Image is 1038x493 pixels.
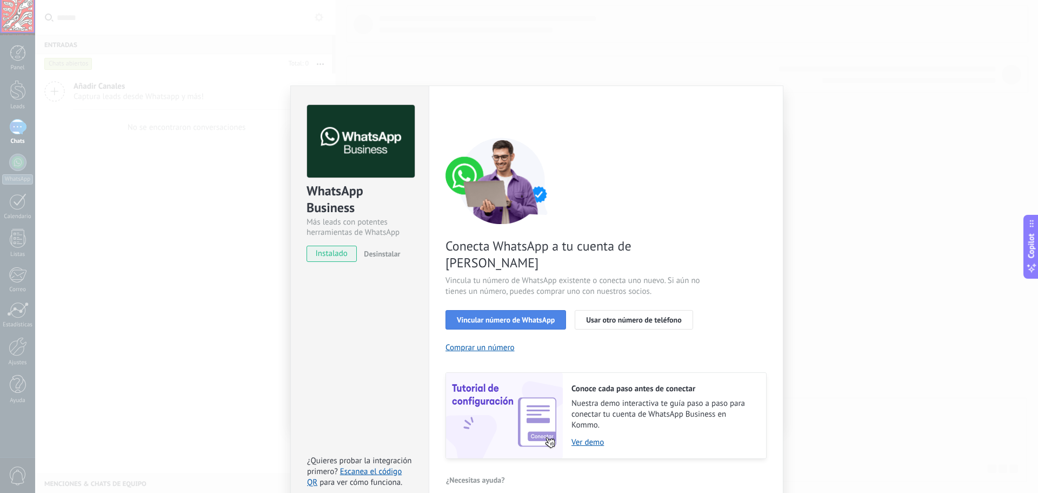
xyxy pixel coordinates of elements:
span: ¿Necesitas ayuda? [446,476,505,484]
span: Copilot [1026,233,1037,258]
button: Usar otro número de teléfono [575,310,693,330]
img: connect number [445,137,559,224]
button: Vincular número de WhatsApp [445,310,566,330]
span: ¿Quieres probar la integración primero? [307,456,412,477]
button: ¿Necesitas ayuda? [445,472,505,488]
span: Vincular número de WhatsApp [457,316,555,324]
span: Nuestra demo interactiva te guía paso a paso para conectar tu cuenta de WhatsApp Business en Kommo. [571,398,755,431]
a: Escanea el código QR [307,466,402,488]
div: WhatsApp Business [307,182,413,217]
h2: Conoce cada paso antes de conectar [571,384,755,394]
a: Ver demo [571,437,755,448]
div: Más leads con potentes herramientas de WhatsApp [307,217,413,238]
span: Vincula tu número de WhatsApp existente o conecta uno nuevo. Si aún no tienes un número, puedes c... [445,275,703,297]
span: Conecta WhatsApp a tu cuenta de [PERSON_NAME] [445,238,703,271]
span: Desinstalar [364,249,400,259]
span: Usar otro número de teléfono [586,316,681,324]
span: instalado [307,246,356,262]
button: Comprar un número [445,343,515,353]
button: Desinstalar [360,246,400,262]
img: logo_main.png [307,105,415,178]
span: para ver cómo funciona. [320,477,402,488]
